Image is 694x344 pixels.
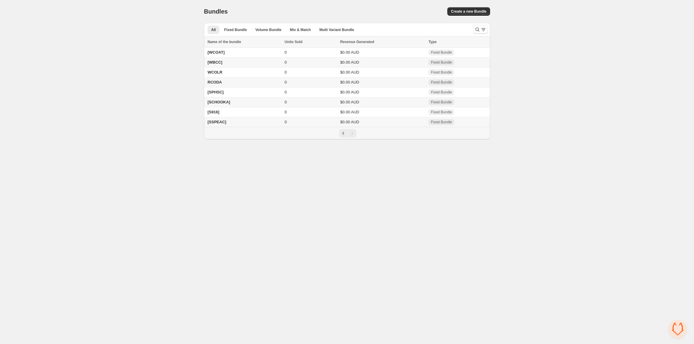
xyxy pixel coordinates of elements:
[285,39,302,45] span: Units Sold
[211,27,216,32] span: All
[208,70,222,74] span: WCOLR
[431,50,452,55] span: Fixed Bundle
[204,8,228,15] h1: Bundles
[285,110,287,114] span: 0
[285,100,287,104] span: 0
[340,100,359,104] span: $0.00 AUD
[339,129,348,137] button: Previous
[285,60,287,65] span: 0
[285,70,287,74] span: 0
[290,27,311,32] span: Mix & Match
[431,110,452,115] span: Fixed Bundle
[431,70,452,75] span: Fixed Bundle
[473,25,488,34] button: Search and filter results
[208,100,230,104] span: [SCHOOKA]
[431,100,452,105] span: Fixed Bundle
[285,50,287,55] span: 0
[340,110,359,114] span: $0.00 AUD
[340,80,359,84] span: $0.00 AUD
[451,9,486,14] span: Create a new Bundle
[208,80,222,84] span: RCODA
[208,120,226,124] span: [SSPEAC]
[431,90,452,95] span: Fixed Bundle
[208,110,219,114] span: [S916]
[340,70,359,74] span: $0.00 AUD
[285,120,287,124] span: 0
[340,39,374,45] span: Revenue Generated
[431,80,452,85] span: Fixed Bundle
[340,90,359,94] span: $0.00 AUD
[285,90,287,94] span: 0
[669,320,687,338] div: Open chat
[285,80,287,84] span: 0
[319,27,354,32] span: Multi Variant Bundle
[208,50,225,55] span: [WCOAT]
[285,39,308,45] button: Units Sold
[340,60,359,65] span: $0.00 AUD
[224,27,247,32] span: Fixed Bundle
[447,7,490,16] button: Create a new Bundle
[340,120,359,124] span: $0.00 AUD
[431,120,452,125] span: Fixed Bundle
[340,50,359,55] span: $0.00 AUD
[208,39,281,45] div: Name of the bundle
[208,90,224,94] span: [SPHSC]
[208,60,222,65] span: [WBCC]
[431,60,452,65] span: Fixed Bundle
[428,39,486,45] div: Type
[255,27,281,32] span: Volume Bundle
[340,39,380,45] button: Revenue Generated
[204,127,490,139] nav: Pagination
